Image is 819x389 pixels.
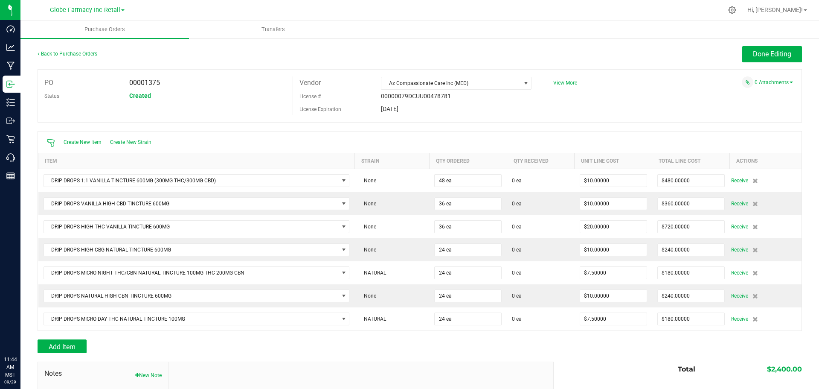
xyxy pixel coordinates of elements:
[658,175,724,187] input: $0.00000
[50,6,120,14] span: Globe Farmacy Inc Retail
[742,76,753,88] span: Attach a document
[44,369,162,379] span: Notes
[20,20,189,38] a: Purchase Orders
[658,221,724,233] input: $0.00000
[44,290,339,302] span: DRIP DROPS NATURAL HIGH CBN TINCTURE 600MG
[435,221,501,233] input: 0 ea
[360,224,376,230] span: None
[580,221,647,233] input: $0.00000
[381,105,398,112] span: [DATE]
[731,314,748,324] span: Receive
[44,220,350,233] span: NO DATA FOUND
[6,43,15,52] inline-svg: Analytics
[731,245,748,255] span: Receive
[512,223,522,231] span: 0 ea
[46,139,55,147] span: Scan packages to receive
[44,243,350,256] span: NO DATA FOUND
[360,293,376,299] span: None
[658,290,724,302] input: $0.00000
[9,321,34,346] iframe: Resource center
[512,315,522,323] span: 0 ea
[44,313,339,325] span: DRIP DROPS MICRO DAY THC NATURAL TINCTURE 100MG
[6,117,15,125] inline-svg: Outbound
[38,51,97,57] a: Back to Purchase Orders
[129,79,160,87] span: 00001375
[360,316,386,322] span: NATURAL
[658,244,724,256] input: $0.00000
[742,46,802,62] button: Done Editing
[381,93,451,99] span: 00000079DCUU00478781
[580,267,647,279] input: $0.00000
[580,290,647,302] input: $0.00000
[580,175,647,187] input: $0.00000
[512,177,522,184] span: 0 ea
[435,198,501,210] input: 0 ea
[299,76,321,89] label: Vendor
[580,198,647,210] input: $0.00000
[512,292,522,300] span: 0 ea
[360,201,376,207] span: None
[360,178,376,184] span: None
[44,290,350,302] span: NO DATA FOUND
[435,290,501,302] input: 0 ea
[727,6,738,14] div: Manage settings
[575,153,652,169] th: Unit Line Cost
[730,153,802,169] th: Actions
[44,221,339,233] span: DRIP DROPS HIGH THC VANILLA TINCTURE 600MG
[110,139,151,145] span: Create New Strain
[753,50,791,58] span: Done Editing
[189,20,357,38] a: Transfers
[6,98,15,107] inline-svg: Inventory
[553,80,577,86] a: View More
[6,25,15,33] inline-svg: Dashboard
[429,153,507,169] th: Qty Ordered
[38,153,355,169] th: Item
[678,365,695,373] span: Total
[435,175,501,187] input: 0 ea
[6,153,15,162] inline-svg: Call Center
[129,92,151,99] span: Created
[512,269,522,277] span: 0 ea
[6,61,15,70] inline-svg: Manufacturing
[6,172,15,180] inline-svg: Reports
[299,105,341,113] label: License Expiration
[44,266,350,279] span: NO DATA FOUND
[44,244,339,256] span: DRIP DROPS HIGH CBG NATURAL TINCTURE 600MG
[44,267,339,279] span: DRIP DROPS MICRO NIGHT THC/CBN NATURAL TINCTURE 100MG THC 200MG CBN
[44,197,350,210] span: NO DATA FOUND
[360,247,376,253] span: None
[38,339,87,353] button: Add Item
[381,77,520,89] span: Az Compassionate Care Inc (MED)
[658,267,724,279] input: $0.00000
[512,246,522,254] span: 0 ea
[658,313,724,325] input: $0.00000
[652,153,730,169] th: Total Line Cost
[580,313,647,325] input: $0.00000
[44,174,350,187] span: NO DATA FOUND
[44,90,59,102] label: Status
[435,267,501,279] input: 0 ea
[354,153,429,169] th: Strain
[44,76,53,89] label: PO
[731,199,748,209] span: Receive
[731,268,748,278] span: Receive
[4,356,17,379] p: 11:44 AM MST
[44,175,339,187] span: DRIP DROPS 1:1 VANILLA TINCTURE 600MG (300MG THC/300MG CBD)
[435,313,501,325] input: 0 ea
[49,343,76,351] span: Add Item
[6,80,15,88] inline-svg: Inbound
[767,365,802,373] span: $2,400.00
[755,79,793,85] a: 0 Attachments
[250,26,296,33] span: Transfers
[64,139,102,145] span: Create New Item
[731,175,748,186] span: Receive
[360,270,386,276] span: NATURAL
[73,26,136,33] span: Purchase Orders
[4,379,17,385] p: 09/29
[747,6,803,13] span: Hi, [PERSON_NAME]!
[6,135,15,143] inline-svg: Retail
[658,198,724,210] input: $0.00000
[507,153,574,169] th: Qty Received
[580,244,647,256] input: $0.00000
